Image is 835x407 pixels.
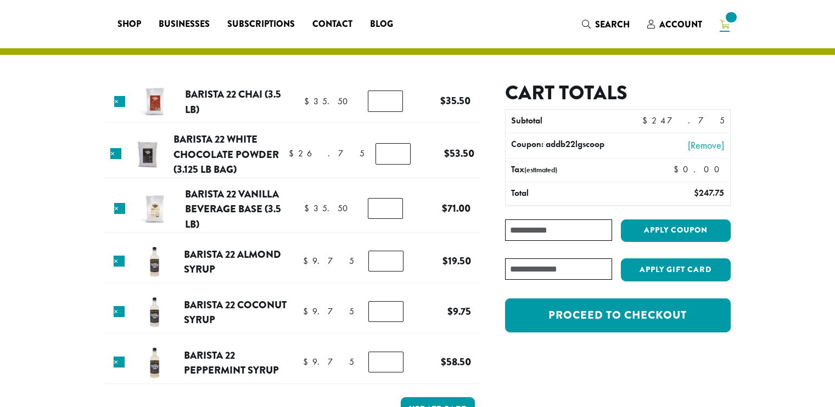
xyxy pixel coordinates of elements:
span: $ [304,202,313,214]
a: Barista 22 Coconut Syrup [184,297,287,327]
bdi: 247.75 [694,187,724,199]
span: $ [303,306,312,317]
bdi: 35.50 [304,202,353,214]
button: Apply Gift Card [621,258,731,281]
a: Businesses [150,15,218,33]
bdi: 26.75 [289,148,365,159]
bdi: 247.75 [642,115,725,126]
img: Barista 22 Peppermint Syrup [137,345,172,381]
a: Proceed to checkout [505,298,730,332]
img: Barista 22 Vanilla Beverage Base | Dillanos Coffee Roasters [137,191,173,227]
a: Account [638,15,711,33]
small: (estimated) [524,165,557,174]
h2: Cart totals [505,81,730,105]
span: Businesses [159,18,210,31]
input: Product quantity [368,352,404,372]
a: Barista 22 Peppermint Syrup [184,348,279,378]
img: Barista 22 Coconut Syrup [137,295,172,330]
span: Search [595,18,630,31]
input: Product quantity [368,91,403,111]
span: $ [642,115,652,126]
span: Contact [312,18,352,31]
bdi: 0.00 [674,163,725,175]
a: Barista 22 White Chocolate Powder (3.125 lb bag) [173,132,279,177]
img: Barista 22 Sweet Ground White Chocolate Powder [130,137,165,172]
span: $ [447,304,453,319]
a: Remove this item [114,203,125,214]
bdi: 19.50 [442,253,471,268]
a: Shop [109,15,150,33]
bdi: 35.50 [304,95,353,107]
bdi: 71.00 [442,201,470,216]
bdi: 9.75 [303,306,354,317]
input: Product quantity [368,301,404,322]
a: Remove this item [114,306,125,317]
th: Tax [506,159,664,182]
a: Remove this item [114,256,125,267]
img: Barista 22 Almond Syrup [137,244,172,280]
th: Total [506,182,640,205]
span: $ [441,354,446,369]
span: Subscriptions [227,18,295,31]
a: Contact [304,15,361,33]
img: B22 Powdered Mix Chai | Dillanos Coffee Roasters [137,84,173,120]
bdi: 58.50 [441,354,471,369]
span: Account [659,18,702,31]
input: Product quantity [376,143,411,164]
span: $ [303,356,312,368]
a: Subscriptions [218,15,304,33]
th: Coupon: addb22lgscoop [506,133,640,158]
bdi: 9.75 [303,356,354,368]
span: $ [694,187,699,199]
input: Product quantity [368,198,403,219]
bdi: 9.75 [303,255,354,267]
a: Barista 22 Vanilla Beverage Base (3.5 lb) [185,186,281,231]
a: Blog [361,15,402,33]
th: Subtotal [506,110,636,133]
span: $ [303,255,312,267]
span: $ [444,146,450,161]
a: Barista 22 Chai (3.5 lb) [185,87,281,117]
a: Search [573,15,638,33]
span: $ [440,93,446,108]
a: Remove this item [110,148,121,159]
bdi: 35.50 [440,93,470,108]
span: $ [304,95,313,107]
span: $ [442,253,448,268]
a: Barista 22 Almond Syrup [184,247,281,277]
bdi: 53.50 [444,146,474,161]
span: $ [442,201,447,216]
span: Shop [117,18,141,31]
a: Remove this item [114,357,125,368]
span: $ [289,148,298,159]
button: Apply coupon [621,219,731,242]
a: Remove this item [114,96,125,107]
span: Blog [370,18,393,31]
input: Product quantity [368,251,404,272]
span: $ [674,163,683,175]
bdi: 9.75 [447,304,471,319]
a: [Remove] [646,138,724,152]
